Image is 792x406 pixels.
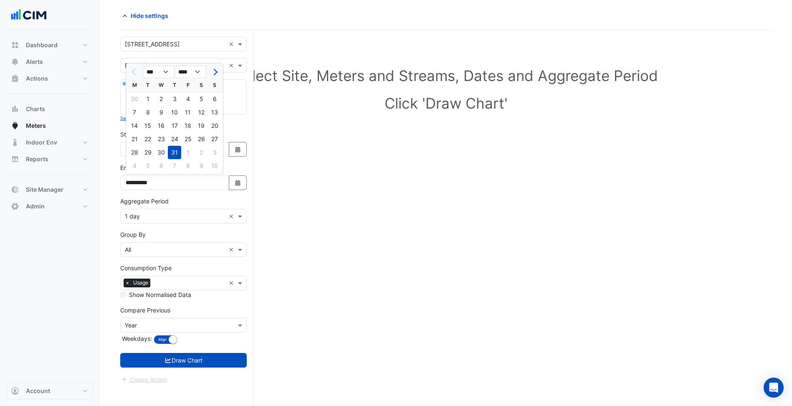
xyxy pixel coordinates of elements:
div: Monday, July 14, 2025 [128,119,141,132]
div: Saturday, July 12, 2025 [195,106,208,119]
div: Tuesday, August 5, 2025 [141,159,154,173]
button: Charts [7,101,94,117]
div: Thursday, July 24, 2025 [168,132,181,146]
div: 22 [141,132,154,146]
div: Monday, July 7, 2025 [128,106,141,119]
div: 3 [168,92,181,106]
div: Saturday, July 5, 2025 [195,92,208,106]
label: Compare Previous [120,306,170,315]
div: Wednesday, July 2, 2025 [154,92,168,106]
div: 7 [128,106,141,119]
div: 18 [181,119,195,132]
button: Admin [7,198,94,215]
select: Select year [175,66,206,78]
span: Dashboard [26,41,58,49]
div: 8 [141,106,154,119]
div: 17 [168,119,181,132]
button: Reports [7,151,94,167]
div: 6 [154,159,168,173]
button: Actions [7,70,94,87]
div: M [128,79,141,92]
div: Wednesday, July 9, 2025 [154,106,168,119]
div: 15 [141,119,154,132]
div: Friday, July 25, 2025 [181,132,195,146]
span: Charts [26,105,45,113]
div: 1 [141,92,154,106]
div: Friday, July 4, 2025 [181,92,195,106]
app-icon: Reports [11,155,19,163]
div: F [181,79,195,92]
button: Alerts [7,53,94,70]
div: Sunday, July 13, 2025 [208,106,221,119]
fa-icon: Select Date [234,146,242,153]
div: 7 [168,159,181,173]
div: 14 [128,119,141,132]
h1: Click 'Draw Chart' [134,94,759,112]
div: T [141,79,154,92]
label: Start Date [120,130,148,139]
div: Thursday, July 3, 2025 [168,92,181,106]
img: Company Logo [10,7,48,23]
div: 9 [195,159,208,173]
app-icon: Indoor Env [11,138,19,147]
span: Usage [131,279,150,287]
div: 4 [181,92,195,106]
div: Thursday, July 17, 2025 [168,119,181,132]
div: T [168,79,181,92]
div: Sunday, August 10, 2025 [208,159,221,173]
div: 10 [168,106,181,119]
div: 30 [154,146,168,159]
div: Open Intercom Messenger [764,378,784,398]
app-icon: Charts [11,105,19,113]
span: × [124,279,131,287]
label: Show Normalised Data [129,290,191,299]
div: Friday, July 18, 2025 [181,119,195,132]
div: Sunday, July 6, 2025 [208,92,221,106]
span: Site Manager [26,185,63,194]
app-icon: Site Manager [11,185,19,194]
button: Next month [210,65,220,79]
small: Select Reportable [120,116,158,121]
div: Sunday, July 27, 2025 [208,132,221,146]
div: Wednesday, July 30, 2025 [154,146,168,159]
button: Indoor Env [7,134,94,151]
label: Aggregate Period [120,197,169,206]
span: Clear [229,245,236,254]
label: Consumption Type [120,264,172,272]
div: 3 [208,146,221,159]
div: Friday, July 11, 2025 [181,106,195,119]
div: S [208,79,221,92]
button: Hide settings [120,8,174,23]
div: Tuesday, July 15, 2025 [141,119,154,132]
app-escalated-ticket-create-button: Please draw the charts first [120,375,167,382]
label: Group By [120,230,146,239]
div: 10 [208,159,221,173]
span: Indoor Env [26,138,57,147]
div: 31 [168,146,181,159]
app-icon: Admin [11,202,19,211]
div: Thursday, July 10, 2025 [168,106,181,119]
span: Account [26,387,50,395]
div: Thursday, August 7, 2025 [168,159,181,173]
div: Monday, August 4, 2025 [128,159,141,173]
div: Friday, August 1, 2025 [181,146,195,159]
div: Tuesday, July 8, 2025 [141,106,154,119]
div: Monday, July 28, 2025 [128,146,141,159]
div: 25 [181,132,195,146]
div: 27 [208,132,221,146]
button: Meters [7,117,94,134]
app-icon: Actions [11,74,19,83]
div: Saturday, August 9, 2025 [195,159,208,173]
span: Clear [229,61,236,70]
h1: Select Site, Meters and Streams, Dates and Aggregate Period [134,67,759,84]
div: Thursday, July 31, 2025 [168,146,181,159]
span: Actions [26,74,48,83]
div: 9 [154,106,168,119]
div: 4 [128,159,141,173]
span: Hide settings [131,11,168,20]
span: Clear [229,40,236,48]
div: Saturday, July 19, 2025 [195,119,208,132]
label: Weekdays: [120,334,152,343]
div: 5 [195,92,208,106]
label: End Date [120,163,145,172]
